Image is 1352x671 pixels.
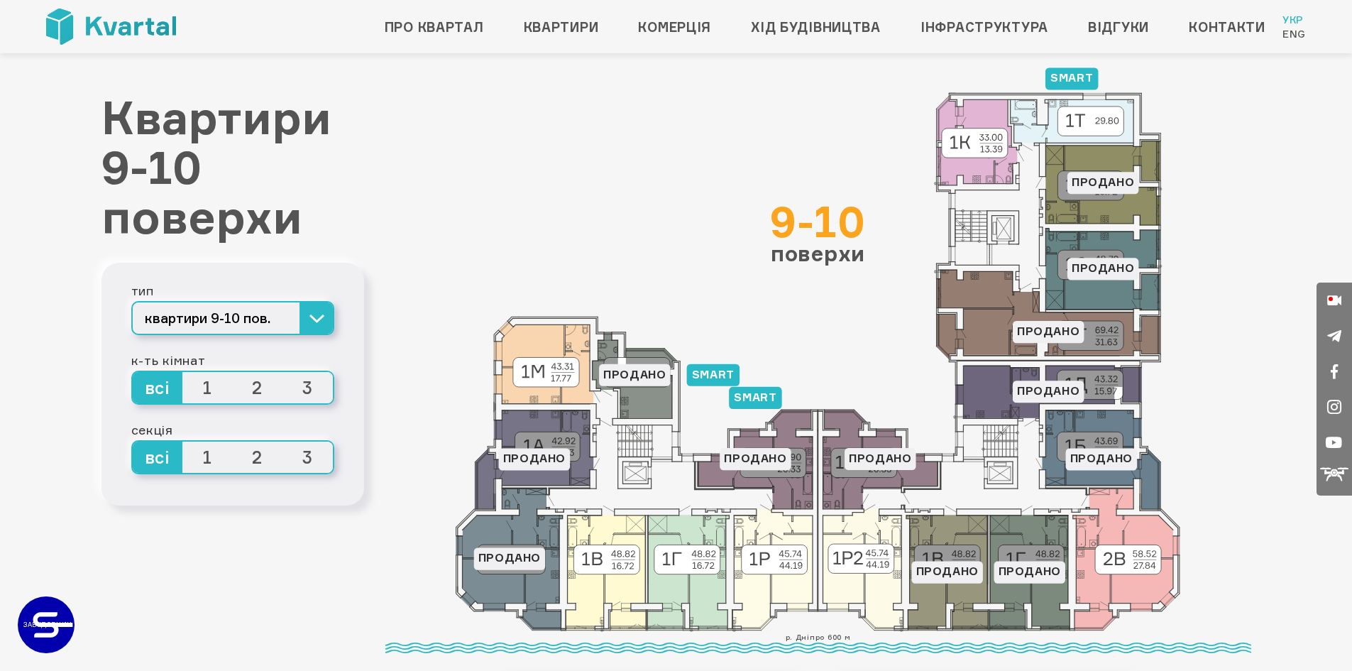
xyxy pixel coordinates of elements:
[920,16,1048,38] a: Інфраструктура
[1088,16,1149,38] a: Відгуки
[182,442,233,473] span: 1
[385,631,1251,653] div: р. Дніпро 600 м
[133,372,183,403] span: всі
[282,372,333,403] span: 3
[131,419,334,440] div: секція
[23,621,72,628] text: ЗАБУДОВНИК
[282,442,333,473] span: 3
[1189,16,1265,38] a: Контакти
[131,301,334,335] button: квартири 9-10 пов.
[638,16,711,38] a: Комерція
[770,200,866,243] div: 9-10
[1282,27,1306,41] a: Eng
[524,16,599,38] a: Квартири
[233,372,283,403] span: 2
[101,92,364,241] h1: Квартири 9-10 поверхи
[18,596,75,653] a: ЗАБУДОВНИК
[131,349,334,371] div: к-ть кімнат
[233,442,283,473] span: 2
[1282,13,1306,27] a: Укр
[751,16,881,38] a: Хід будівництва
[385,16,484,38] a: Про квартал
[770,200,866,264] div: поверхи
[131,280,334,301] div: тип
[133,442,183,473] span: всі
[46,9,176,45] img: Kvartal
[182,372,233,403] span: 1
